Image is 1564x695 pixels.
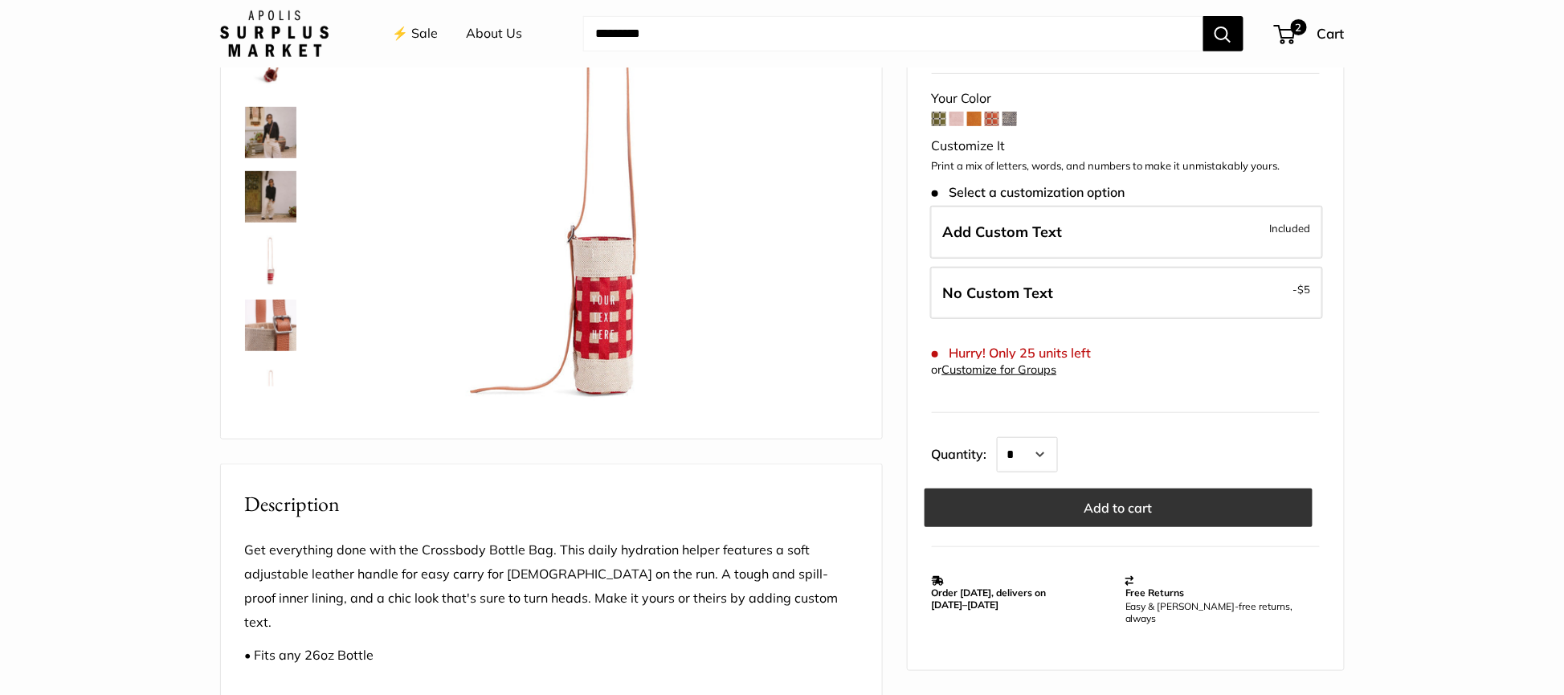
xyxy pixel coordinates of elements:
[943,283,1054,301] span: No Custom Text
[242,296,300,354] a: Crossbody Bottle Bag in Red Gingham
[1317,25,1345,42] span: Cart
[245,235,296,287] img: Crossbody Bottle Bag in Red Gingham
[245,489,858,520] h2: Description
[393,22,439,46] a: ⚡️ Sale
[467,22,523,46] a: About Us
[245,43,296,94] img: Crossbody Bottle Bag in Red Gingham
[932,432,997,472] label: Quantity:
[930,206,1323,259] label: Add Custom Text
[220,10,329,57] img: Apolis: Surplus Market
[1203,16,1243,51] button: Search
[242,104,300,161] a: description_Effortless Style
[242,39,300,97] a: Crossbody Bottle Bag in Red Gingham
[242,168,300,226] a: description_Transform your everyday errands into moments of effortless style
[1276,21,1345,47] a: 2 Cart
[245,107,296,158] img: description_Effortless Style
[1290,19,1306,35] span: 2
[1270,219,1311,238] span: Included
[1298,282,1311,295] span: $5
[1293,279,1311,298] span: -
[245,364,296,415] img: Crossbody Bottle Bag in Red Gingham
[943,223,1063,241] span: Add Custom Text
[1125,600,1312,624] p: Easy & [PERSON_NAME]-free returns, always
[1125,587,1185,599] strong: Free Returns
[245,171,296,223] img: description_Transform your everyday errands into moments of effortless style
[942,362,1057,377] a: Customize for Groups
[242,361,300,419] a: Crossbody Bottle Bag in Red Gingham
[932,86,1320,110] div: Your Color
[932,134,1320,158] div: Customize It
[930,266,1323,319] label: Leave Blank
[932,158,1320,174] p: Print a mix of letters, words, and numbers to make it unmistakably yours.
[932,345,1092,361] span: Hurry! Only 25 units left
[583,16,1203,51] input: Search...
[932,587,1047,611] strong: Order [DATE], delivers on [DATE]–[DATE]
[925,489,1313,527] button: Add to cart
[245,300,296,351] img: Crossbody Bottle Bag in Red Gingham
[245,538,858,635] p: Get everything done with the Crossbody Bottle Bag. This daily hydration helper features a soft ad...
[242,232,300,290] a: Crossbody Bottle Bag in Red Gingham
[932,359,1057,381] div: or
[932,185,1125,200] span: Select a customization option
[245,644,858,668] p: • Fits any 26oz Bottle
